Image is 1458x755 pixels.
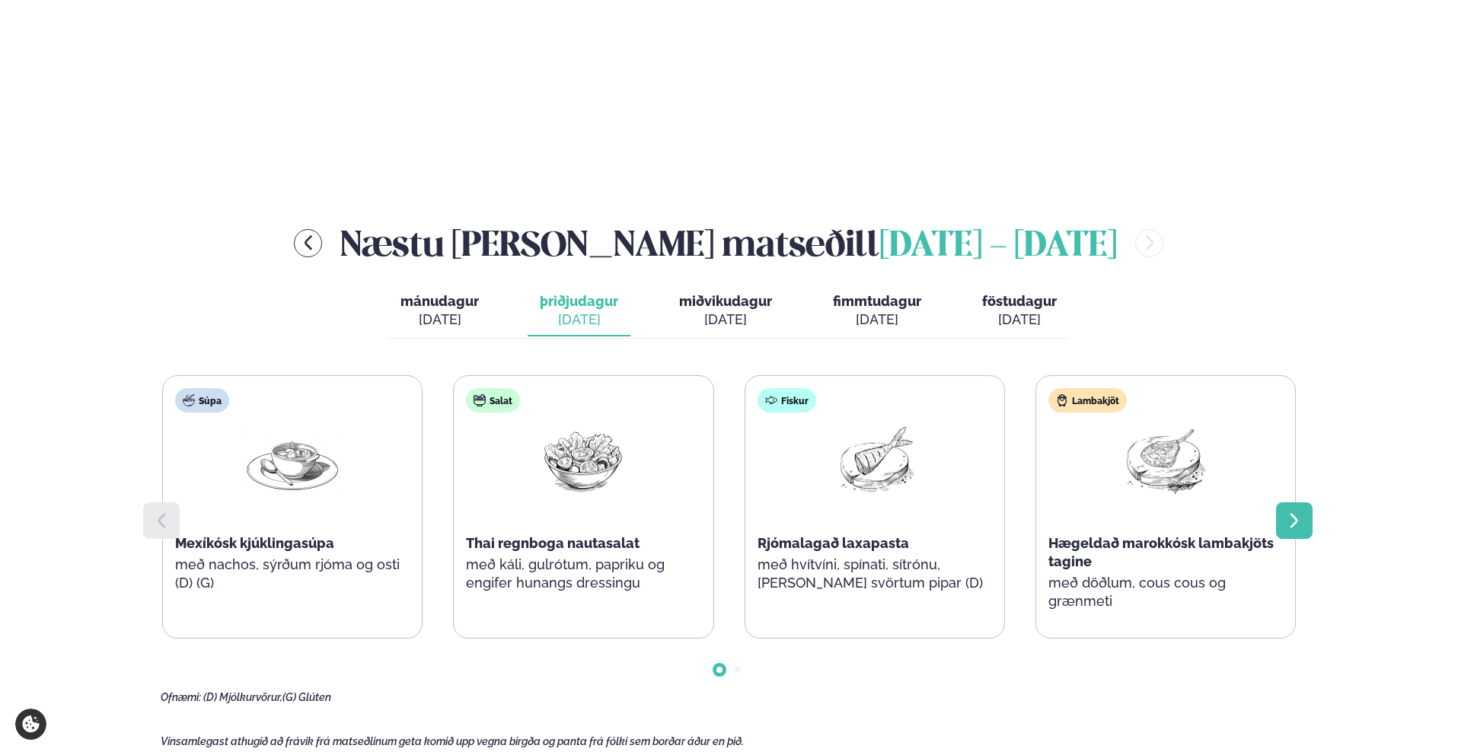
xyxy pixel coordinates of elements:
img: Lamb.svg [1056,394,1068,406]
p: með hvítvíni, spínati, sítrónu, [PERSON_NAME] svörtum pipar (D) [758,556,992,592]
img: salad.svg [474,394,486,406]
span: Hægeldað marokkósk lambakjöts tagine [1048,535,1274,569]
a: Cookie settings [15,709,46,740]
div: [DATE] [833,311,921,329]
span: miðvikudagur [679,293,772,309]
p: með káli, gulrótum, papriku og engifer hunangs dressingu [466,556,700,592]
span: fimmtudagur [833,293,921,309]
span: (G) Glúten [282,691,331,703]
img: Soup.png [244,425,341,495]
button: mánudagur [DATE] [388,286,491,336]
div: [DATE] [982,311,1057,329]
span: mánudagur [400,293,479,309]
img: Lamb-Meat.png [1117,425,1214,495]
button: menu-btn-left [294,229,322,257]
span: [DATE] - [DATE] [879,230,1117,263]
button: þriðjudagur [DATE] [528,286,630,336]
p: með nachos, sýrðum rjóma og osti (D) (G) [175,556,410,592]
button: fimmtudagur [DATE] [821,286,933,336]
span: Rjómalagað laxapasta [758,535,909,551]
button: föstudagur [DATE] [970,286,1069,336]
span: þriðjudagur [540,293,618,309]
p: með döðlum, cous cous og grænmeti [1048,574,1283,610]
div: [DATE] [679,311,772,329]
span: Go to slide 2 [735,667,741,673]
button: menu-btn-right [1135,229,1163,257]
h2: Næstu [PERSON_NAME] matseðill [340,218,1117,268]
span: föstudagur [982,293,1057,309]
div: Salat [466,388,520,413]
div: Fiskur [758,388,816,413]
div: Súpa [175,388,229,413]
img: Salad.png [534,425,632,495]
img: fish.svg [765,394,777,406]
span: (D) Mjólkurvörur, [203,691,282,703]
button: miðvikudagur [DATE] [667,286,784,336]
span: Vinsamlegast athugið að frávik frá matseðlinum geta komið upp vegna birgða og panta frá fólki sem... [161,735,744,747]
span: Ofnæmi: [161,691,201,703]
img: soup.svg [183,394,195,406]
span: Thai regnboga nautasalat [466,535,640,551]
div: [DATE] [540,311,618,329]
div: Lambakjöt [1048,388,1127,413]
img: Fish.png [826,425,924,495]
div: [DATE] [400,311,479,329]
span: Go to slide 1 [716,667,723,673]
span: Mexíkósk kjúklingasúpa [175,535,334,551]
